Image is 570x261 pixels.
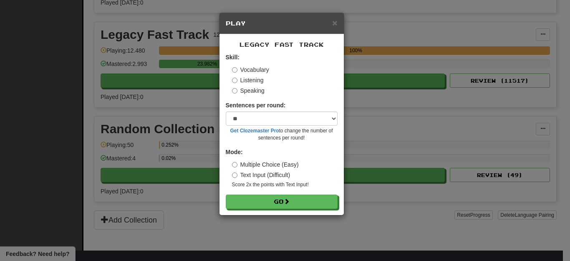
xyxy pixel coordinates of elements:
[332,18,337,28] span: ×
[232,86,265,95] label: Speaking
[232,162,237,167] input: Multiple Choice (Easy)
[232,160,299,169] label: Multiple Choice (Easy)
[226,127,338,142] small: to change the number of sentences per round!
[232,171,290,179] label: Text Input (Difficult)
[232,181,338,188] small: Score 2x the points with Text Input !
[232,76,264,84] label: Listening
[232,172,237,178] input: Text Input (Difficult)
[226,101,286,109] label: Sentences per round:
[226,19,338,28] h5: Play
[230,128,279,134] a: Get Clozemaster Pro
[332,18,337,27] button: Close
[240,41,324,48] span: Legacy Fast Track
[232,78,237,83] input: Listening
[226,195,338,209] button: Go
[232,67,237,73] input: Vocabulary
[226,149,243,155] strong: Mode:
[232,66,269,74] label: Vocabulary
[232,88,237,94] input: Speaking
[226,54,240,61] strong: Skill:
